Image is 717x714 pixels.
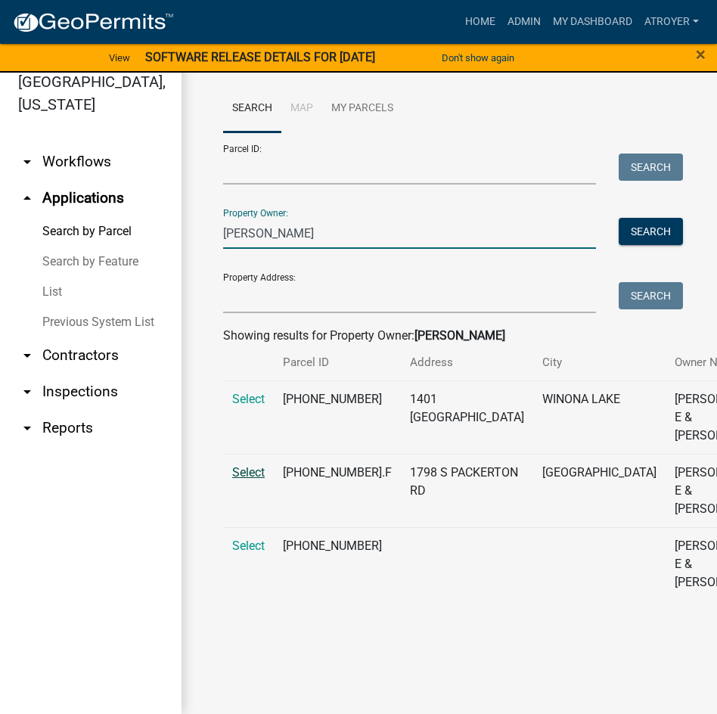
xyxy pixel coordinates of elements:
[145,50,375,64] strong: SOFTWARE RELEASE DETAILS FOR [DATE]
[401,380,533,454] td: 1401 [GEOGRAPHIC_DATA]
[401,345,533,380] th: Address
[103,45,136,70] a: View
[232,465,265,480] a: Select
[274,380,401,454] td: [PHONE_NUMBER]
[18,346,36,365] i: arrow_drop_down
[533,454,666,527] td: [GEOGRAPHIC_DATA]
[274,527,401,601] td: [PHONE_NUMBER]
[638,8,705,36] a: atroyer
[696,44,706,65] span: ×
[223,327,675,345] div: Showing results for Property Owner:
[533,345,666,380] th: City
[619,218,683,245] button: Search
[501,8,547,36] a: Admin
[322,85,402,133] a: My Parcels
[459,8,501,36] a: Home
[274,454,401,527] td: [PHONE_NUMBER].F
[18,189,36,207] i: arrow_drop_up
[619,282,683,309] button: Search
[232,539,265,553] a: Select
[232,392,265,406] a: Select
[274,345,401,380] th: Parcel ID
[401,454,533,527] td: 1798 S PACKERTON RD
[436,45,520,70] button: Don't show again
[18,419,36,437] i: arrow_drop_down
[696,45,706,64] button: Close
[533,380,666,454] td: WINONA LAKE
[223,85,281,133] a: Search
[547,8,638,36] a: My Dashboard
[18,153,36,171] i: arrow_drop_down
[619,154,683,181] button: Search
[18,383,36,401] i: arrow_drop_down
[414,328,505,343] strong: [PERSON_NAME]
